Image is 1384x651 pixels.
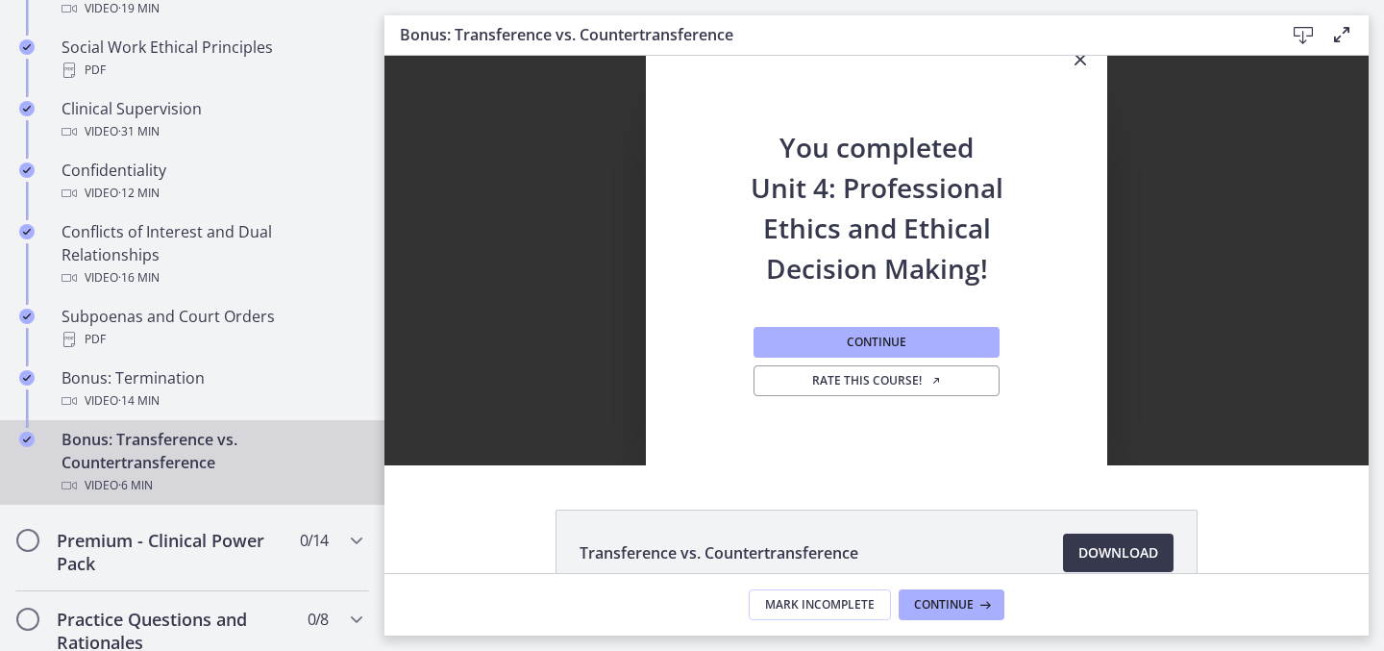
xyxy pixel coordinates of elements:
[914,597,974,613] span: Continue
[62,389,361,413] div: Video
[62,97,361,143] div: Clinical Supervision
[308,608,328,631] span: 0 / 8
[62,428,361,497] div: Bonus: Transference vs. Countertransference
[118,120,160,143] span: · 31 min
[118,266,160,289] span: · 16 min
[19,309,35,324] i: Completed
[118,182,160,205] span: · 12 min
[749,589,891,620] button: Mark Incomplete
[62,159,361,205] div: Confidentiality
[754,327,1000,358] button: Continue
[118,389,160,413] span: · 14 min
[62,36,361,82] div: Social Work Ethical Principles
[62,328,361,351] div: PDF
[19,224,35,239] i: Completed
[62,59,361,82] div: PDF
[19,101,35,116] i: Completed
[118,474,153,497] span: · 6 min
[62,266,361,289] div: Video
[930,375,942,387] i: Opens in a new window
[300,529,328,552] span: 0 / 14
[19,432,35,447] i: Completed
[19,39,35,55] i: Completed
[62,366,361,413] div: Bonus: Termination
[580,541,858,564] span: Transference vs. Countertransference
[1053,33,1107,88] button: Close
[62,305,361,351] div: Subpoenas and Court Orders
[1063,534,1174,572] a: Download
[754,365,1000,396] a: Rate this course! Opens in a new window
[765,597,875,613] span: Mark Incomplete
[899,589,1004,620] button: Continue
[750,88,1003,288] h2: You completed Unit 4: Professional Ethics and Ethical Decision Making!
[812,373,942,388] span: Rate this course!
[62,182,361,205] div: Video
[62,120,361,143] div: Video
[19,163,35,178] i: Completed
[19,370,35,386] i: Completed
[1078,541,1158,564] span: Download
[62,474,361,497] div: Video
[62,220,361,289] div: Conflicts of Interest and Dual Relationships
[57,529,291,575] h2: Premium - Clinical Power Pack
[400,23,1253,46] h3: Bonus: Transference vs. Countertransference
[847,335,906,350] span: Continue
